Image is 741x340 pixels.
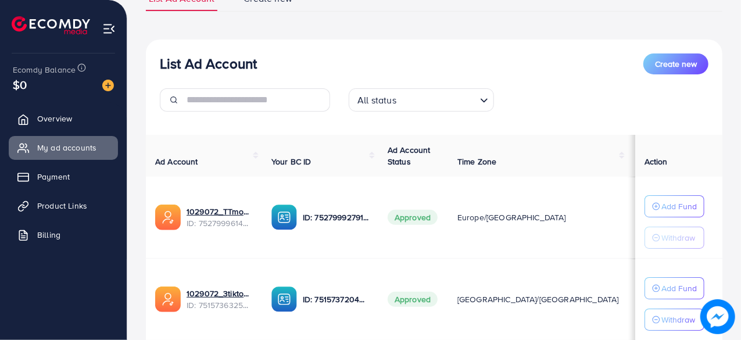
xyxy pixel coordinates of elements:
div: <span class='underline'>1029072_TTmonigrow_1752749004212</span></br>7527999614847467521 [187,206,253,230]
img: logo [12,16,90,34]
span: Approved [388,210,438,225]
a: Billing [9,223,118,246]
img: ic-ads-acc.e4c84228.svg [155,287,181,312]
span: Ecomdy Balance [13,64,76,76]
a: 1029072_3tiktok_1749893989137 [187,288,253,299]
span: Ad Account Status [388,144,431,167]
img: image [700,299,735,334]
p: Add Fund [661,281,697,295]
span: Overview [37,113,72,124]
button: Withdraw [645,227,704,249]
span: ID: 7515736325211996168 [187,299,253,311]
a: Overview [9,107,118,130]
a: Product Links [9,194,118,217]
span: All status [355,92,399,109]
p: Add Fund [661,199,697,213]
span: Create new [655,58,697,70]
a: Payment [9,165,118,188]
button: Withdraw [645,309,704,331]
span: Your BC ID [271,156,312,167]
span: Ad Account [155,156,198,167]
span: $0 [13,76,27,93]
img: ic-ba-acc.ded83a64.svg [271,287,297,312]
span: Time Zone [457,156,496,167]
p: ID: 7515737204606648321 [303,292,369,306]
span: Action [645,156,668,167]
div: <span class='underline'>1029072_3tiktok_1749893989137</span></br>7515736325211996168 [187,288,253,312]
span: [GEOGRAPHIC_DATA]/[GEOGRAPHIC_DATA] [457,294,619,305]
span: Europe/[GEOGRAPHIC_DATA] [457,212,566,223]
button: Create new [643,53,708,74]
img: menu [102,22,116,35]
button: Add Fund [645,277,704,299]
div: Search for option [349,88,494,112]
h3: List Ad Account [160,55,257,72]
span: Approved [388,292,438,307]
a: My ad accounts [9,136,118,159]
p: Withdraw [661,231,695,245]
span: My ad accounts [37,142,96,153]
a: 1029072_TTmonigrow_1752749004212 [187,206,253,217]
img: image [102,80,114,91]
p: Withdraw [661,313,695,327]
input: Search for option [400,90,475,109]
button: Add Fund [645,195,704,217]
span: Payment [37,171,70,182]
img: ic-ba-acc.ded83a64.svg [271,205,297,230]
img: ic-ads-acc.e4c84228.svg [155,205,181,230]
p: ID: 7527999279103574032 [303,210,369,224]
span: Billing [37,229,60,241]
span: Product Links [37,200,87,212]
span: ID: 7527999614847467521 [187,217,253,229]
